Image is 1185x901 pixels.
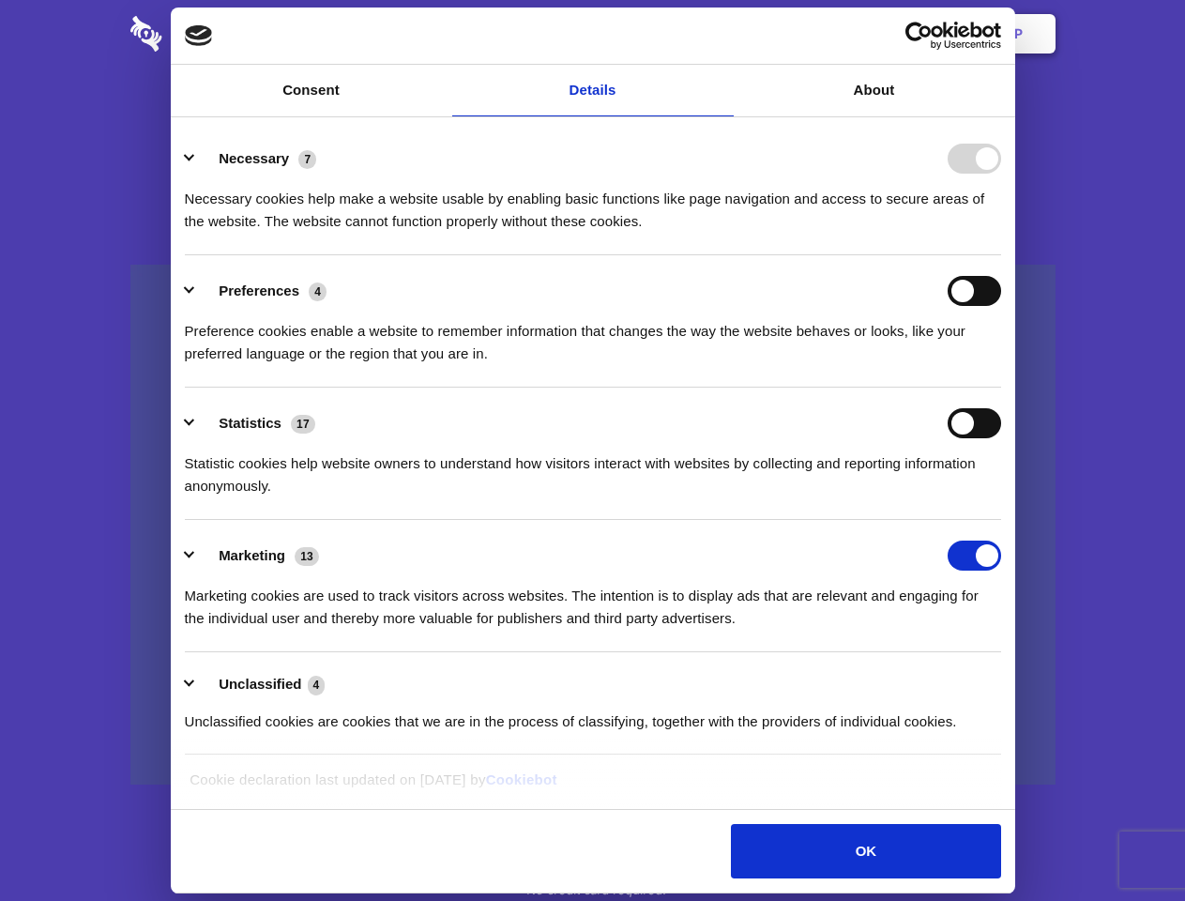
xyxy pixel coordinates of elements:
iframe: Drift Widget Chat Controller [1091,807,1162,878]
div: Necessary cookies help make a website usable by enabling basic functions like page navigation and... [185,174,1001,233]
button: Preferences (4) [185,276,339,306]
a: Login [851,5,933,63]
img: logo-wordmark-white-trans-d4663122ce5f474addd5e946df7df03e33cb6a1c49d2221995e7729f52c070b2.svg [130,16,291,52]
div: Cookie declaration last updated on [DATE] by [175,769,1010,805]
label: Statistics [219,415,281,431]
a: Details [452,65,734,116]
a: About [734,65,1015,116]
h4: Auto-redaction of sensitive data, encrypted data sharing and self-destructing private chats. Shar... [130,171,1056,233]
label: Preferences [219,283,299,298]
a: Usercentrics Cookiebot - opens in a new window [837,22,1001,50]
button: Statistics (17) [185,408,327,438]
label: Necessary [219,150,289,166]
span: 13 [295,547,319,566]
a: Consent [171,65,452,116]
div: Marketing cookies are used to track visitors across websites. The intention is to display ads tha... [185,571,1001,630]
span: 17 [291,415,315,434]
div: Unclassified cookies are cookies that we are in the process of classifying, together with the pro... [185,696,1001,733]
span: 7 [298,150,316,169]
button: Marketing (13) [185,541,331,571]
a: Wistia video thumbnail [130,265,1056,786]
div: Statistic cookies help website owners to understand how visitors interact with websites by collec... [185,438,1001,497]
label: Marketing [219,547,285,563]
img: logo [185,25,213,46]
div: Preference cookies enable a website to remember information that changes the way the website beha... [185,306,1001,365]
span: 4 [308,676,326,695]
button: Necessary (7) [185,144,328,174]
a: Cookiebot [486,771,557,787]
a: Pricing [551,5,632,63]
button: OK [731,824,1000,878]
a: Contact [761,5,847,63]
button: Unclassified (4) [185,673,337,696]
h1: Eliminate Slack Data Loss. [130,84,1056,152]
span: 4 [309,283,327,301]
